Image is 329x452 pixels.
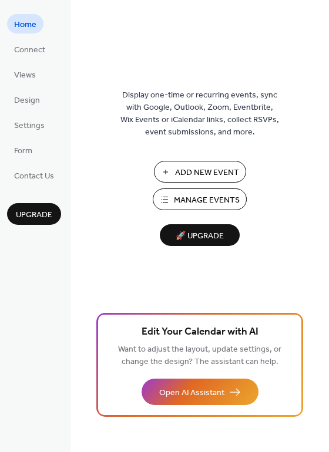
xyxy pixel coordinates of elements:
[14,170,54,183] span: Contact Us
[14,19,36,31] span: Home
[14,95,40,107] span: Design
[7,14,43,33] a: Home
[14,145,32,157] span: Form
[160,224,240,246] button: 🚀 Upgrade
[174,194,240,207] span: Manage Events
[159,387,224,399] span: Open AI Assistant
[14,69,36,82] span: Views
[7,90,47,109] a: Design
[142,379,258,405] button: Open AI Assistant
[7,203,61,225] button: Upgrade
[120,89,279,139] span: Display one-time or recurring events, sync with Google, Outlook, Zoom, Eventbrite, Wix Events or ...
[175,167,239,179] span: Add New Event
[7,115,52,134] a: Settings
[14,120,45,132] span: Settings
[14,44,45,56] span: Connect
[118,342,281,370] span: Want to adjust the layout, update settings, or change the design? The assistant can help.
[7,39,52,59] a: Connect
[153,188,247,210] button: Manage Events
[167,228,233,244] span: 🚀 Upgrade
[154,161,246,183] button: Add New Event
[142,324,258,340] span: Edit Your Calendar with AI
[16,209,52,221] span: Upgrade
[7,166,61,185] a: Contact Us
[7,140,39,160] a: Form
[7,65,43,84] a: Views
